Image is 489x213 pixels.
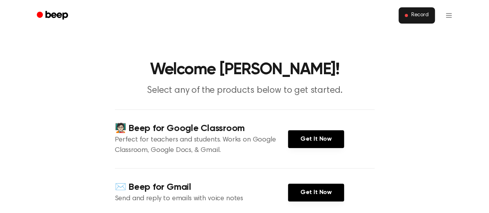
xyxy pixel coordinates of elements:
[288,130,344,148] a: Get It Now
[115,194,288,204] p: Send and reply to emails with voice notes
[440,6,458,25] button: Open menu
[411,12,428,19] span: Record
[115,181,288,194] h4: ✉️ Beep for Gmail
[288,184,344,201] a: Get It Now
[399,7,434,24] button: Record
[115,135,288,156] p: Perfect for teachers and students. Works on Google Classroom, Google Docs, & Gmail.
[31,8,75,23] a: Beep
[96,84,393,97] p: Select any of the products below to get started.
[115,122,288,135] h4: 🧑🏻‍🏫 Beep for Google Classroom
[47,62,443,78] h1: Welcome [PERSON_NAME]!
